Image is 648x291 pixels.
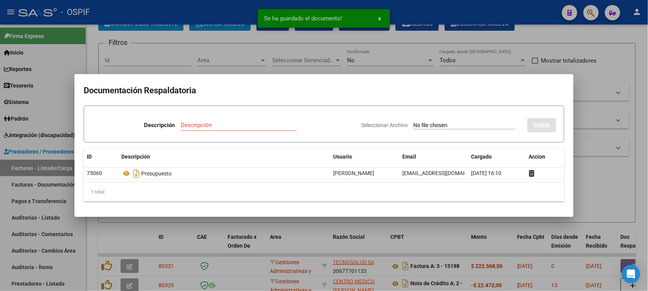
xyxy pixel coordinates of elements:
button: x [372,12,387,25]
span: Se ha guardado el documento! [264,15,342,22]
div: Presupuesto [121,167,327,180]
div: 1 total [84,182,564,202]
h2: Documentación Respaldatoria [84,83,564,98]
span: Cargado [471,154,492,160]
span: [PERSON_NAME] [333,170,374,176]
span: Accion [529,154,546,160]
button: SUBIR [527,118,556,132]
span: 75060 [87,170,102,176]
span: [EMAIL_ADDRESS][DOMAIN_NAME] [402,170,488,176]
span: Usuario [333,154,352,160]
span: x [378,15,381,22]
span: Descripción [121,154,150,160]
datatable-header-cell: ID [84,149,118,165]
datatable-header-cell: Email [399,149,468,165]
span: Seleccionar Archivo [361,122,408,128]
datatable-header-cell: Accion [526,149,564,165]
span: ID [87,154,92,160]
datatable-header-cell: Cargado [468,149,526,165]
p: Descripción [144,121,175,130]
span: Email [402,154,416,160]
span: SUBIR [534,122,550,129]
datatable-header-cell: Usuario [330,149,399,165]
span: [DATE] 16:10 [471,170,502,176]
i: Descargar documento [131,167,141,180]
div: Open Intercom Messenger [622,265,640,283]
datatable-header-cell: Descripción [118,149,330,165]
